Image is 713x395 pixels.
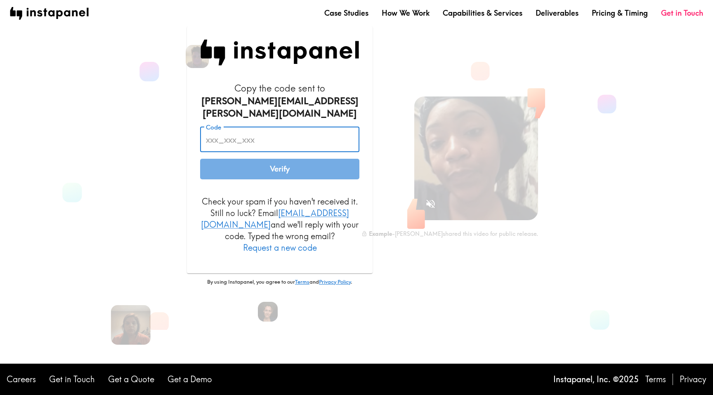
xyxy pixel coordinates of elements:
label: Code [206,123,221,132]
p: Instapanel, Inc. © 2025 [553,374,639,385]
b: Example [369,230,392,237]
a: Get a Quote [108,374,154,385]
input: xxx_xxx_xxx [200,127,359,152]
a: Privacy Policy [319,278,351,285]
div: - [PERSON_NAME] shared this video for public release. [361,230,538,237]
img: Giannina [258,302,278,322]
a: Deliverables [536,8,578,18]
a: Get in Touch [49,374,95,385]
img: Liam [186,45,209,68]
a: Terms [295,278,309,285]
a: Pricing & Timing [592,8,648,18]
h6: Copy the code sent to [200,82,359,120]
a: Capabilities & Services [443,8,522,18]
button: Verify [200,159,359,179]
img: instapanel [10,7,89,20]
a: Privacy [680,374,706,385]
div: [PERSON_NAME][EMAIL_ADDRESS][PERSON_NAME][DOMAIN_NAME] [200,95,359,120]
a: How We Work [382,8,430,18]
img: Instapanel [200,40,359,66]
p: By using Instapanel, you agree to our and . [187,278,373,286]
a: [EMAIL_ADDRESS][DOMAIN_NAME] [201,208,349,230]
button: Sound is off [422,195,439,213]
button: Request a new code [243,242,317,254]
a: Get a Demo [168,374,212,385]
a: Careers [7,374,36,385]
img: Trish [111,305,151,345]
a: Get in Touch [661,8,703,18]
a: Terms [645,374,666,385]
p: Check your spam if you haven't received it. Still no luck? Email and we'll reply with your code. ... [200,196,359,254]
a: Case Studies [324,8,368,18]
